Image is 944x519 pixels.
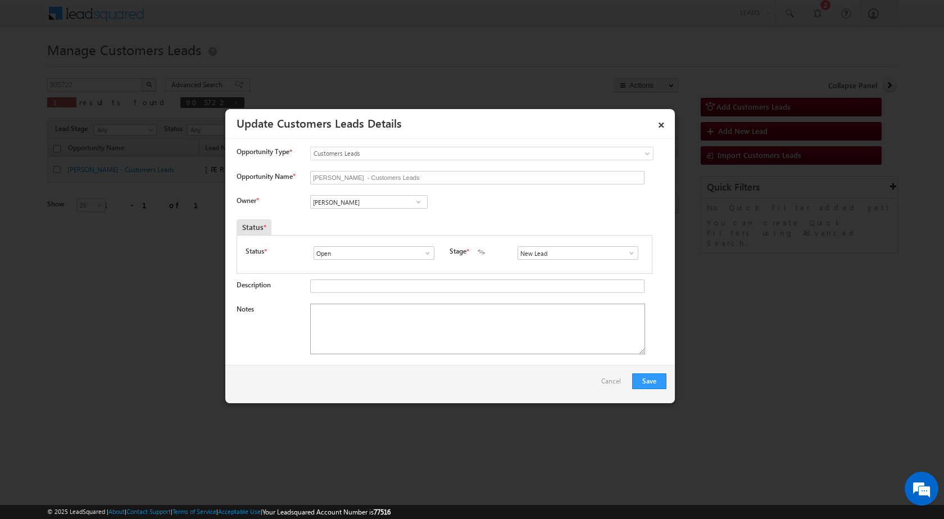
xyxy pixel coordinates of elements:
[652,113,671,133] a: ×
[237,281,271,289] label: Description
[108,508,125,515] a: About
[153,346,204,362] em: Start Chat
[310,195,428,209] input: Type to Search
[518,246,638,260] input: Type to Search
[47,507,391,517] span: © 2025 LeadSquared | | | | |
[374,508,391,516] span: 77516
[246,246,264,256] label: Status
[411,196,425,207] a: Show All Items
[450,246,466,256] label: Stage
[184,6,211,33] div: Minimize live chat window
[314,246,434,260] input: Type to Search
[311,148,607,159] span: Customers Leads
[126,508,171,515] a: Contact Support
[632,373,666,389] button: Save
[262,508,391,516] span: Your Leadsquared Account Number is
[15,104,205,337] textarea: Type your message and hit 'Enter'
[237,305,254,313] label: Notes
[237,172,295,180] label: Opportunity Name
[417,247,432,259] a: Show All Items
[237,196,258,205] label: Owner
[237,115,402,130] a: Update Customers Leads Details
[310,147,653,160] a: Customers Leads
[218,508,261,515] a: Acceptable Use
[19,59,47,74] img: d_60004797649_company_0_60004797649
[621,247,636,259] a: Show All Items
[237,147,289,157] span: Opportunity Type
[601,373,627,395] a: Cancel
[237,219,271,235] div: Status
[58,59,189,74] div: Chat with us now
[173,508,216,515] a: Terms of Service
